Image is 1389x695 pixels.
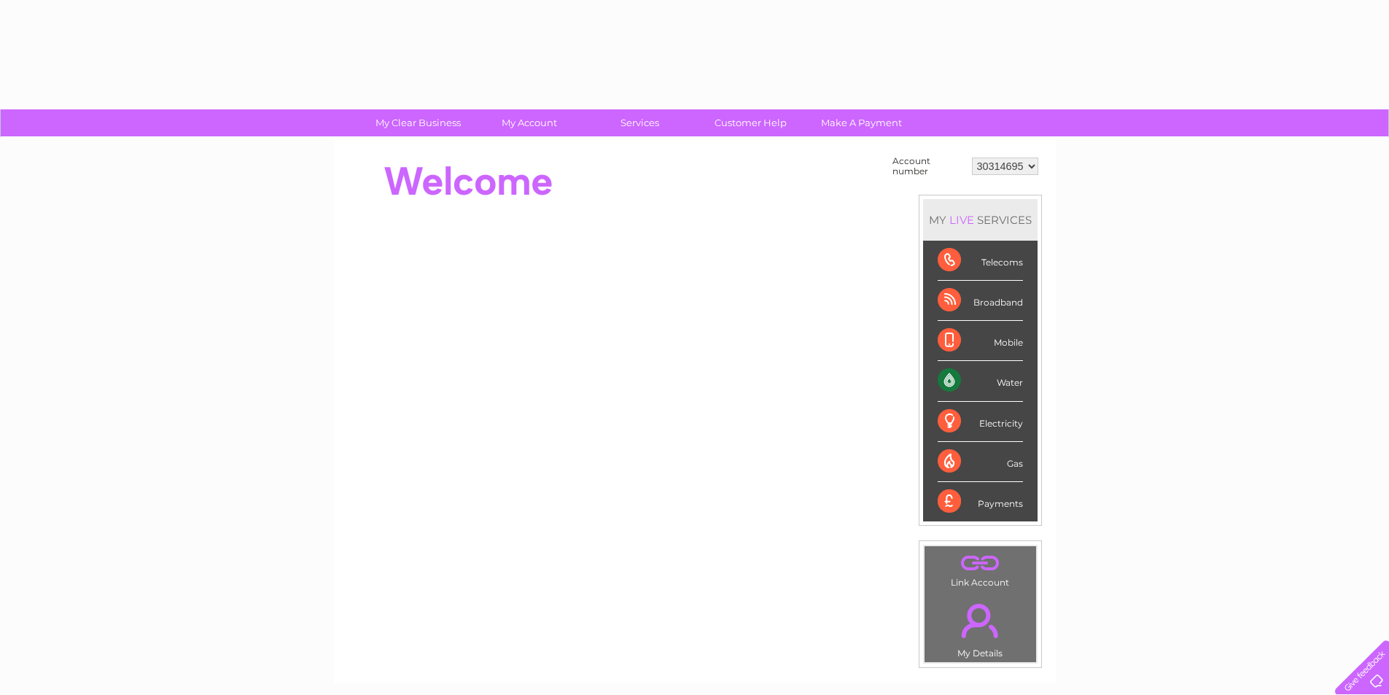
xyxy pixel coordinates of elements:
a: . [928,595,1032,646]
td: Account number [889,152,968,180]
a: My Account [469,109,589,136]
div: Mobile [938,321,1023,361]
td: My Details [924,591,1037,663]
a: . [928,550,1032,575]
div: Water [938,361,1023,401]
div: Telecoms [938,241,1023,281]
a: Services [580,109,700,136]
div: LIVE [946,213,977,227]
div: Gas [938,442,1023,482]
a: Make A Payment [801,109,922,136]
td: Link Account [924,545,1037,591]
div: Broadband [938,281,1023,321]
a: Customer Help [690,109,811,136]
div: Payments [938,482,1023,521]
div: MY SERVICES [923,199,1038,241]
a: My Clear Business [358,109,478,136]
div: Electricity [938,402,1023,442]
